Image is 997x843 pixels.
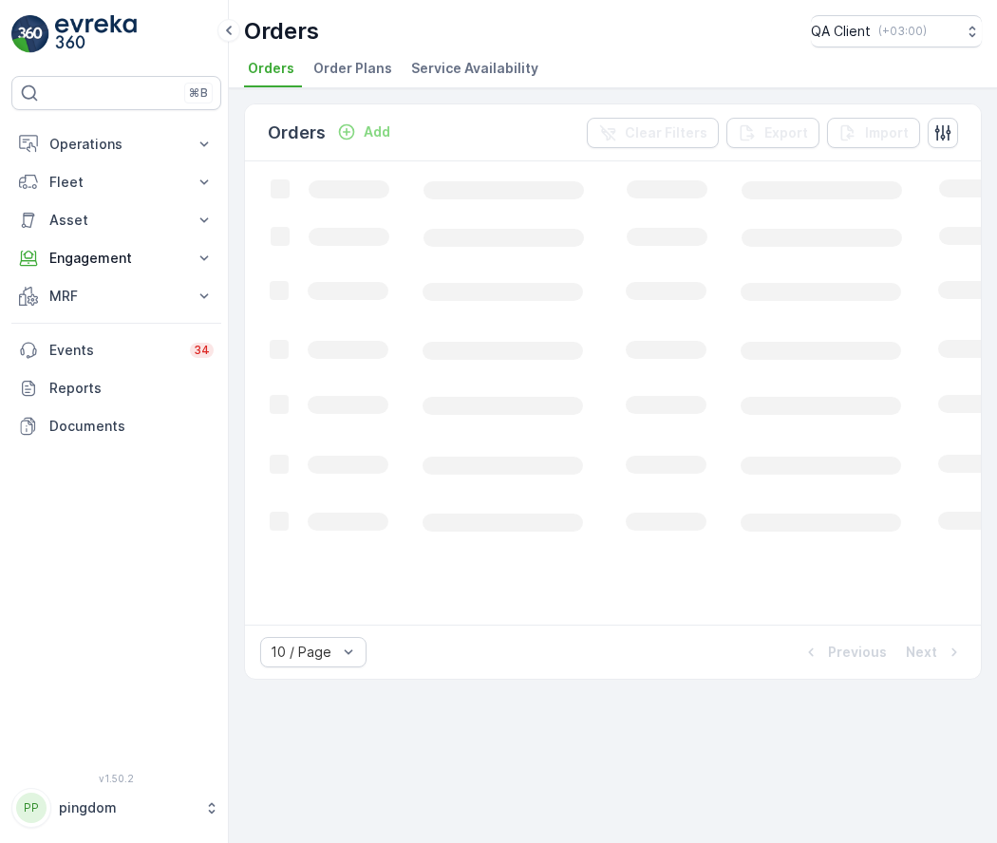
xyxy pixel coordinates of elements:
[11,163,221,201] button: Fleet
[11,201,221,239] button: Asset
[59,798,195,817] p: pingdom
[11,407,221,445] a: Documents
[828,643,887,662] p: Previous
[11,773,221,784] span: v 1.50.2
[248,59,294,78] span: Orders
[49,417,214,436] p: Documents
[764,123,808,142] p: Export
[587,118,719,148] button: Clear Filters
[329,121,398,143] button: Add
[189,85,208,101] p: ⌘B
[55,15,137,53] img: logo_light-DOdMpM7g.png
[268,120,326,146] p: Orders
[49,211,183,230] p: Asset
[364,122,390,141] p: Add
[411,59,538,78] span: Service Availability
[313,59,392,78] span: Order Plans
[906,643,937,662] p: Next
[244,16,319,47] p: Orders
[194,343,210,358] p: 34
[625,123,707,142] p: Clear Filters
[865,123,909,142] p: Import
[16,793,47,823] div: PP
[49,249,183,268] p: Engagement
[11,125,221,163] button: Operations
[11,15,49,53] img: logo
[49,287,183,306] p: MRF
[11,369,221,407] a: Reports
[827,118,920,148] button: Import
[811,22,871,41] p: QA Client
[811,15,982,47] button: QA Client(+03:00)
[904,641,966,664] button: Next
[11,277,221,315] button: MRF
[49,173,183,192] p: Fleet
[49,341,179,360] p: Events
[11,788,221,828] button: PPpingdom
[49,379,214,398] p: Reports
[878,24,927,39] p: ( +03:00 )
[726,118,819,148] button: Export
[49,135,183,154] p: Operations
[799,641,889,664] button: Previous
[11,331,221,369] a: Events34
[11,239,221,277] button: Engagement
